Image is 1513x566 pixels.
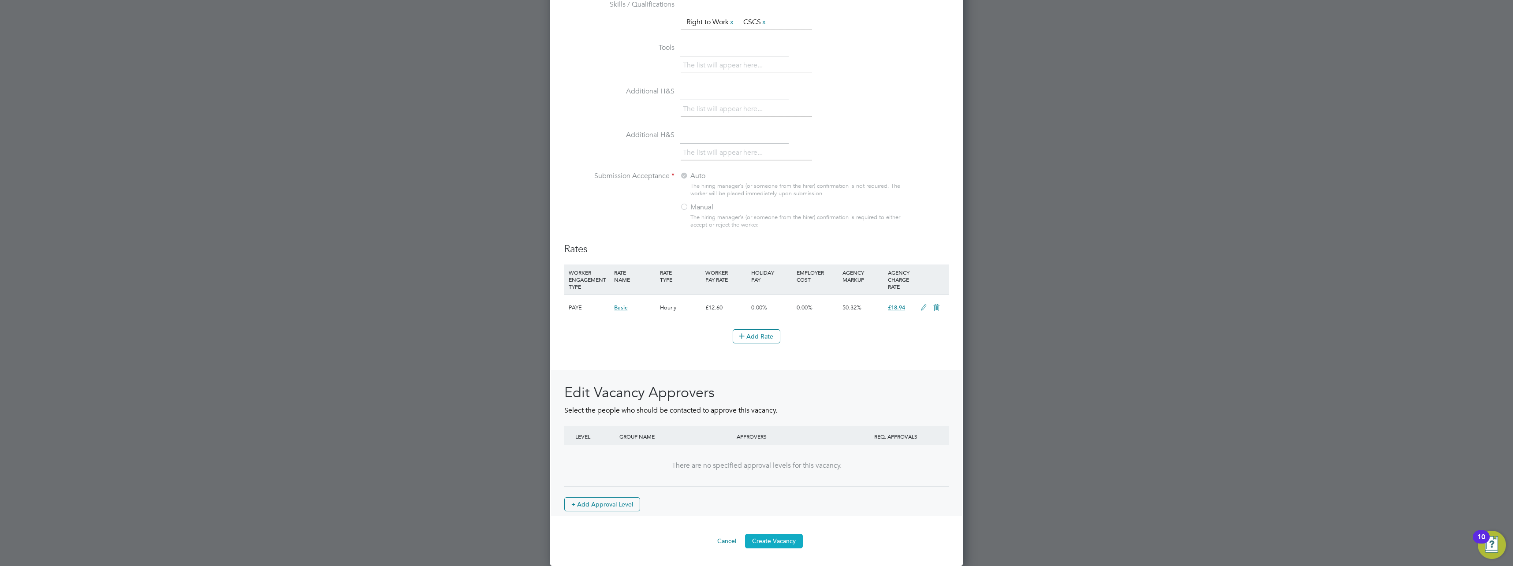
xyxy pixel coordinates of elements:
label: Additional H&S [564,130,675,140]
span: Basic [614,304,627,311]
li: The list will appear here... [683,147,766,159]
button: Cancel [710,534,743,548]
div: REQ. APPROVALS [852,426,940,447]
label: Manual [680,203,790,212]
div: APPROVERS [734,426,852,447]
span: 50.32% [842,304,861,311]
span: Select the people who should be contacted to approve this vacancy. [564,406,777,415]
label: Auto [680,171,790,181]
div: WORKER ENGAGEMENT TYPE [566,264,612,294]
li: The list will appear here... [683,103,766,115]
div: 10 [1477,537,1485,548]
div: WORKER PAY RATE [703,264,749,287]
div: AGENCY CHARGE RATE [886,264,916,294]
li: The list will appear here... [683,60,766,71]
div: PAYE [566,295,612,320]
h2: Edit Vacancy Approvers [564,384,949,402]
li: Right to Work [683,16,738,28]
div: HOLIDAY PAY [749,264,794,287]
a: x [729,16,735,28]
div: RATE NAME [612,264,657,287]
button: + Add Approval Level [564,497,640,511]
span: 0.00% [751,304,767,311]
span: £18.94 [888,304,905,311]
button: Open Resource Center, 10 new notifications [1478,531,1506,559]
div: AGENCY MARKUP [840,264,886,287]
div: The hiring manager's (or someone from the hirer) confirmation is not required. The worker will be... [690,182,905,197]
label: Tools [564,43,675,52]
label: Additional H&S [564,87,675,96]
h3: Rates [564,243,949,256]
div: Hourly [658,295,703,320]
div: There are no specified approval levels for this vacancy. [573,461,940,470]
div: The hiring manager's (or someone from the hirer) confirmation is required to either accept or rej... [690,214,905,229]
div: GROUP NAME [617,426,734,447]
a: x [761,16,767,28]
button: Create Vacancy [745,534,803,548]
div: LEVEL [573,426,617,447]
button: Add Rate [733,329,780,343]
div: RATE TYPE [658,264,703,287]
span: 0.00% [797,304,812,311]
label: Submission Acceptance [564,171,675,181]
div: £12.60 [703,295,749,320]
li: CSCS [740,16,771,28]
div: EMPLOYER COST [794,264,840,287]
